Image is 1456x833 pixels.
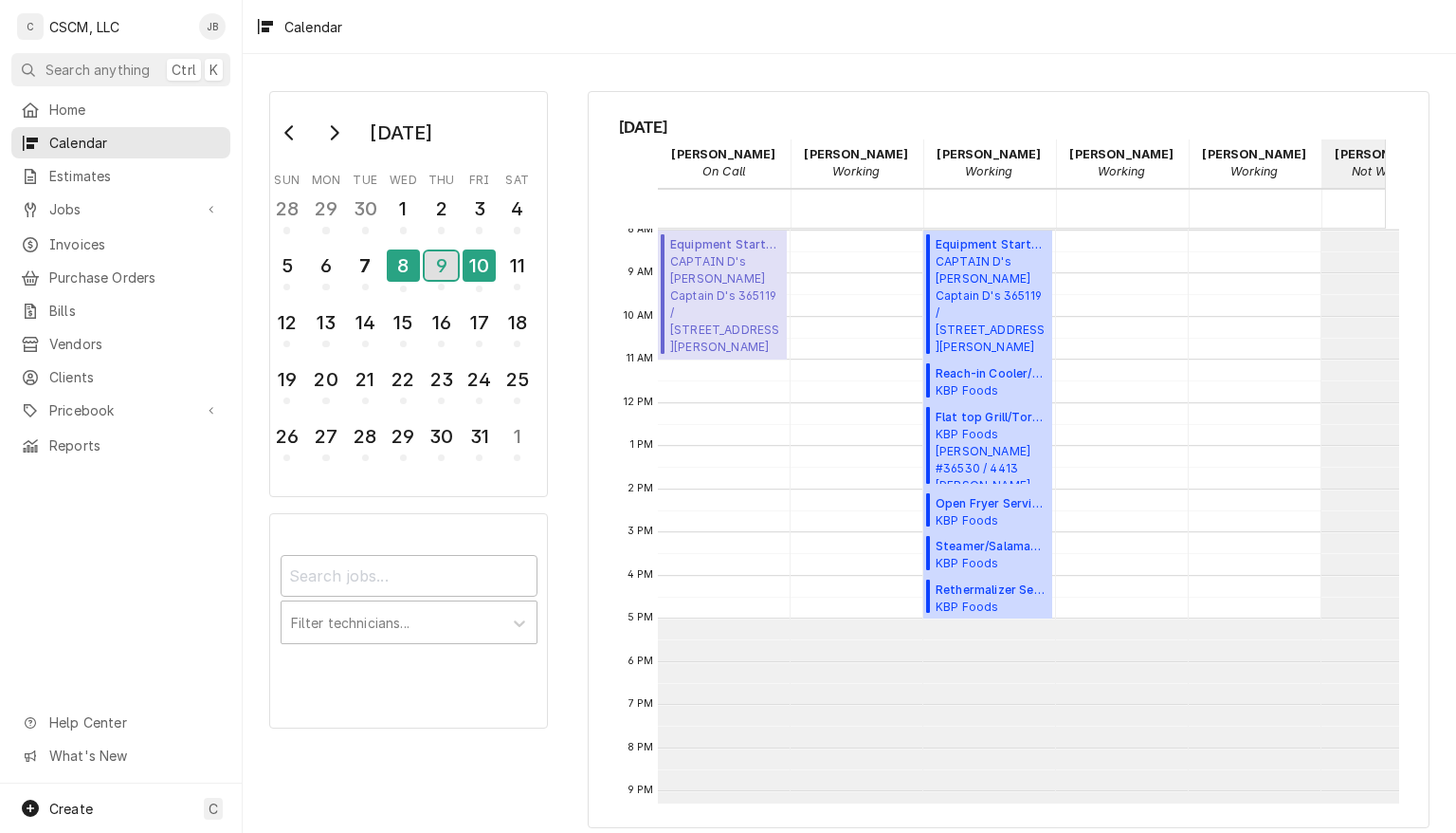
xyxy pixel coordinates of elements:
a: Bills [11,295,230,326]
span: KBP Foods [PERSON_NAME] #36531 / [STREET_ADDRESS][US_STATE] [936,512,1046,528]
span: CAPTAIN D's [PERSON_NAME] Captain D's 365119 / [STREET_ADDRESS][PERSON_NAME][PERSON_NAME] [936,253,1046,355]
div: Izaia Bain - Working [791,139,923,187]
span: Rethermalizer Service ( Upcoming ) [936,582,1046,599]
div: 30 [351,194,380,223]
span: 8 AM [623,222,659,237]
em: Working [1230,164,1278,178]
strong: [PERSON_NAME] [1202,147,1306,161]
div: 7 [351,251,380,280]
div: [Service] Equipment Start-up/Walk thru CAPTAIN D's Arnold Captain D's 365119 / 830 Jeffco Blvd, A... [658,231,788,361]
div: Michal Wall - Working [1189,139,1321,187]
div: 15 [389,308,418,337]
div: [DATE] [363,117,439,149]
a: Reports [11,430,230,461]
div: Rethermalizer Service(Upcoming)KBP Foods[PERSON_NAME] #36534 / [STREET_ADDRESS][US_STATE] [923,576,1053,620]
div: James Bain's Avatar [199,13,226,40]
span: 10 AM [619,308,659,324]
span: 11 AM [622,351,659,366]
span: Ctrl [172,60,196,80]
div: Jonnie Pakovich - Working [1056,139,1189,187]
div: 1 [502,422,532,451]
em: Working [1098,164,1145,178]
div: 1 [389,194,418,223]
th: Saturday [499,166,537,189]
div: 13 [311,308,340,337]
div: [Service] Rethermalizer Service KBP Foods Quincy Taco Bell #36534 / 826 Broadway, Quincy, Illinoi... [923,576,1053,620]
span: Equipment Start-up/Walk thru ( Upcoming ) [936,236,1046,253]
div: 2 [427,194,456,223]
span: 9 AM [623,265,659,280]
input: Search jobs... [281,555,537,597]
div: 11 [502,251,532,280]
span: 5 PM [623,610,659,625]
a: Go to Help Center [11,707,230,738]
em: Working [832,164,880,178]
div: C [17,13,44,40]
div: 22 [389,365,418,394]
strong: [PERSON_NAME] [671,147,775,161]
span: Bills [49,301,221,321]
span: K [209,60,218,80]
div: Equipment Start-up/Walk thru(Upcoming)CAPTAIN D's[PERSON_NAME] Captain D's 365119 / [STREET_ADDRE... [923,231,1053,361]
div: 31 [464,422,494,451]
div: 20 [311,365,340,394]
span: 9 PM [623,783,659,798]
div: 28 [351,422,380,451]
span: Calendar [49,133,221,153]
div: 30 [427,422,456,451]
span: Invoices [49,234,221,254]
div: Calendar Calendar [588,91,1429,828]
strong: [PERSON_NAME] [804,147,908,161]
a: Home [11,94,230,125]
div: 28 [272,194,301,223]
div: [Service] Open Fryer Service KBP Foods Quincy Taco Bell #36531 / 3828 Broadway St, Quincy, Illino... [923,490,1053,533]
div: Steamer/Salamander/Cheesemelter Service(Upcoming)KBP Foods[PERSON_NAME] #36531 / [STREET_ADDRESS]... [923,532,1053,576]
div: 5 [272,251,301,280]
span: Vendors [49,334,221,354]
a: Estimates [11,160,230,192]
span: Flat top Grill/Tortilla/ Panini ( Upcoming ) [936,409,1046,426]
a: Vendors [11,328,230,360]
div: Flat top Grill/Tortilla/ Panini(Upcoming)KBP Foods[PERSON_NAME] #36530 / 4413 [PERSON_NAME], [GEO... [923,403,1053,490]
div: 8 [387,250,420,282]
span: Pricebook [49,400,192,420]
a: Go to Pricebook [11,395,230,426]
span: Home [49,100,221,120]
a: Go to Jobs [11,194,230,225]
span: 1 PM [626,437,659,453]
div: [Service] Steamer/Salamander/Cheesemelter Service KBP Foods Quincy Taco Bell #36531 / 3828 Broadw... [923,532,1053,576]
div: JB [199,13,226,40]
span: 8 PM [623,740,659,755]
strong: [PERSON_NAME] [1335,147,1439,161]
div: 18 [502,308,532,337]
span: Equipment Start-up/Walk thru ( Upcoming ) [670,236,781,253]
span: Purchase Orders [49,268,221,287]
span: 3 PM [623,524,659,539]
div: 12 [272,308,301,337]
span: 12 PM [619,395,659,410]
a: Go to What's New [11,740,230,771]
span: 6 PM [623,654,659,669]
div: 21 [351,365,380,394]
div: [Service] Reach-in Cooler/Freezer Service KBP Foods Hannibal Taco Bell #36530 / 4413 McMasters, H... [923,360,1053,403]
span: Reports [49,435,221,455]
span: Search anything [45,60,150,80]
strong: [PERSON_NAME] [937,147,1041,161]
div: 10 [463,250,496,282]
div: 14 [351,308,380,337]
span: [DATE] [619,115,1399,139]
span: Open Fryer Service ( Upcoming ) [936,495,1046,512]
strong: [PERSON_NAME] [1069,147,1174,161]
span: Help Center [49,713,219,732]
div: [Service] Equipment Start-up/Walk thru CAPTAIN D's Arnold Captain D's 365119 / 830 Jeffco Blvd, A... [923,231,1053,361]
th: Sunday [268,166,306,189]
th: Thursday [423,166,461,189]
span: Jobs [49,199,192,219]
span: C [209,799,218,819]
th: Wednesday [384,166,422,189]
span: 4 PM [623,567,659,583]
button: Go to next month [315,118,353,148]
a: Purchase Orders [11,262,230,293]
span: KBP Foods [PERSON_NAME] #36531 / [STREET_ADDRESS][US_STATE] [936,555,1046,570]
div: 9 [425,251,458,280]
